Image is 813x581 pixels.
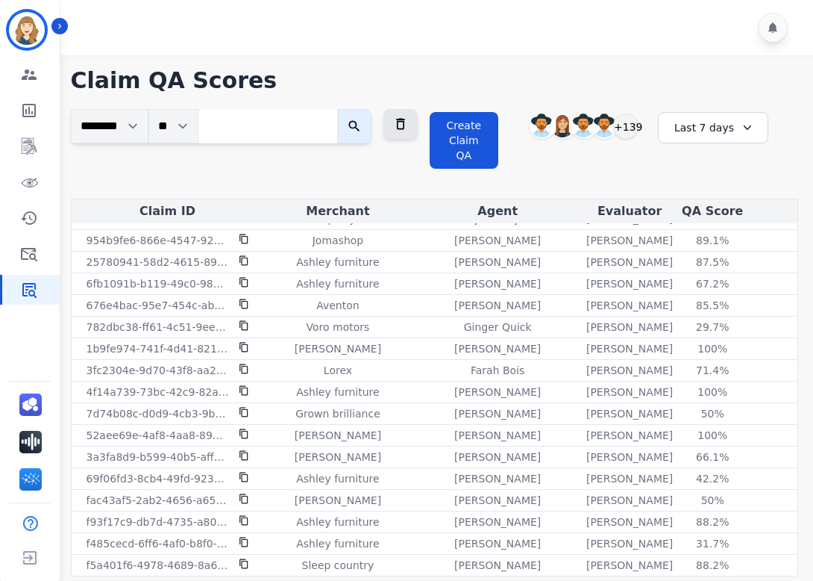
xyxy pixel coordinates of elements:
[87,406,230,421] p: 7d74b08c-d0d9-4cb3-9baa-4ae3d989989c
[679,493,746,508] div: 50 %
[296,255,379,270] p: Ashley furniture
[679,202,746,220] div: QA Score
[586,450,673,465] p: [PERSON_NAME]
[295,341,381,356] p: [PERSON_NAME]
[454,471,541,486] p: [PERSON_NAME]
[267,202,409,220] div: Merchant
[658,112,768,143] div: Last 7 days
[454,298,541,313] p: [PERSON_NAME]
[307,320,370,335] p: Voro motors
[679,406,746,421] div: 50 %
[586,276,673,291] p: [PERSON_NAME]
[586,363,673,378] p: [PERSON_NAME]
[679,320,746,335] div: 29.7 %
[613,114,638,139] div: +139
[295,450,381,465] p: [PERSON_NAME]
[586,202,673,220] div: Evaluator
[679,385,746,400] div: 100 %
[679,363,746,378] div: 71.4 %
[71,67,798,94] h1: Claim QA Scores
[87,341,230,356] p: 1b9fe974-741f-4d41-821a-cf3da7eaccf0
[454,385,541,400] p: [PERSON_NAME]
[586,471,673,486] p: [PERSON_NAME]
[295,428,381,443] p: [PERSON_NAME]
[296,515,379,529] p: Ashley furniture
[454,233,541,248] p: [PERSON_NAME]
[87,450,230,465] p: 3a3fa8d9-b599-40b5-aff7-1b90148da6e1
[87,233,230,248] p: 954b9fe6-866e-4547-920b-462c4e5f17a9
[586,341,673,356] p: [PERSON_NAME]
[75,202,261,220] div: Claim ID
[586,385,673,400] p: [PERSON_NAME]
[586,515,673,529] p: [PERSON_NAME]
[87,471,230,486] p: 69f06fd3-8cb4-49fd-9232-8b116ce2f291
[87,363,230,378] p: 3fc2304e-9d70-43f8-aa27-f7f9284079cc
[87,298,230,313] p: 676e4bac-95e7-454c-ab78-342a0a8490a1
[586,406,673,421] p: [PERSON_NAME]
[296,471,379,486] p: Ashley furniture
[454,276,541,291] p: [PERSON_NAME]
[454,536,541,551] p: [PERSON_NAME]
[87,276,230,291] p: 6fb1091b-b119-49c0-98e2-372d10d90dcc
[430,112,498,169] button: Create Claim QA
[679,558,746,573] div: 88.2 %
[679,255,746,270] div: 87.5 %
[454,428,541,443] p: [PERSON_NAME]
[87,320,230,335] p: 782dbc38-ff61-4c51-9ee9-0273bb933afb
[679,233,746,248] div: 89.1 %
[87,493,230,508] p: fac43af5-2ab2-4656-a659-a6ac5180c6e7
[87,255,230,270] p: 25780941-58d2-4615-89f9-1fa7a5ce3ec6
[586,558,673,573] p: [PERSON_NAME]
[324,363,352,378] p: Lorex
[679,450,746,465] div: 66.1 %
[296,385,379,400] p: Ashley furniture
[87,515,230,529] p: f93f17c9-db7d-4735-a806-f3207c6f3854
[679,276,746,291] div: 67.2 %
[454,493,541,508] p: [PERSON_NAME]
[87,385,230,400] p: 4f14a739-73bc-42c9-82a0-f2ab76f82823
[87,428,230,443] p: 52aee69e-4af8-4aa8-89be-23afef9fedb7
[295,406,380,421] p: Grown brilliance
[454,515,541,529] p: [PERSON_NAME]
[295,493,381,508] p: [PERSON_NAME]
[586,255,673,270] p: [PERSON_NAME]
[454,558,541,573] p: [PERSON_NAME]
[464,320,532,335] p: Ginger Quick
[415,202,580,220] div: Agent
[679,536,746,551] div: 31.7 %
[586,428,673,443] p: [PERSON_NAME]
[586,536,673,551] p: [PERSON_NAME]
[586,298,673,313] p: [PERSON_NAME]
[454,450,541,465] p: [PERSON_NAME]
[87,536,230,551] p: f485cecd-6ff6-4af0-b8f0-0d4c60a5e357
[313,233,364,248] p: Jomashop
[586,493,673,508] p: [PERSON_NAME]
[87,558,230,573] p: f5a401f6-4978-4689-8a6c-0b956e4822d7
[679,471,746,486] div: 42.2 %
[586,320,673,335] p: [PERSON_NAME]
[302,558,374,573] p: Sleep country
[454,406,541,421] p: [PERSON_NAME]
[454,341,541,356] p: [PERSON_NAME]
[679,428,746,443] div: 100 %
[454,255,541,270] p: [PERSON_NAME]
[679,515,746,529] div: 88.2 %
[471,363,524,378] p: Farah Bois
[9,12,45,48] img: Bordered avatar
[316,298,359,313] p: Aventon
[679,341,746,356] div: 100 %
[679,298,746,313] div: 85.5 %
[296,536,379,551] p: Ashley furniture
[586,233,673,248] p: [PERSON_NAME]
[296,276,379,291] p: Ashley furniture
